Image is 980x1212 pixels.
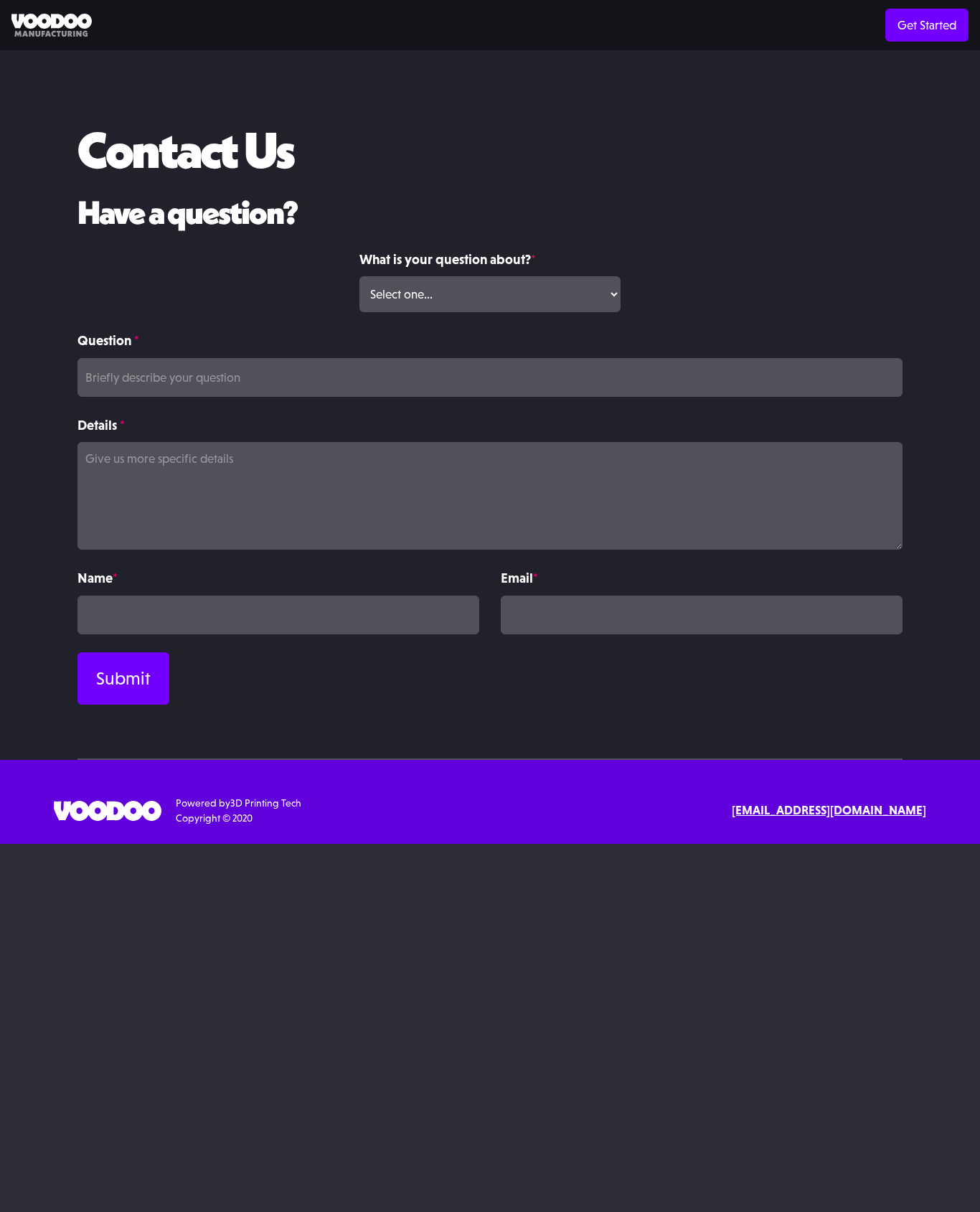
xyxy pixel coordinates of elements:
[77,568,479,588] label: Name
[176,796,301,826] div: Powered by Copyright © 2020
[77,417,117,433] strong: Details
[77,195,903,231] h2: Have a question?
[359,249,620,270] label: What is your question about?
[11,14,92,37] img: Voodoo Manufacturing logo
[230,797,301,809] a: 3D Printing Tech
[77,652,169,705] input: Submit
[77,358,903,397] input: Briefly describe your question
[732,803,926,817] strong: [EMAIL_ADDRESS][DOMAIN_NAME]
[77,122,293,177] h1: Contact Us
[77,249,903,705] form: Contact Form
[77,332,131,348] strong: Question
[885,9,969,42] a: Get Started
[501,568,903,588] label: Email
[732,802,926,820] a: [EMAIL_ADDRESS][DOMAIN_NAME]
